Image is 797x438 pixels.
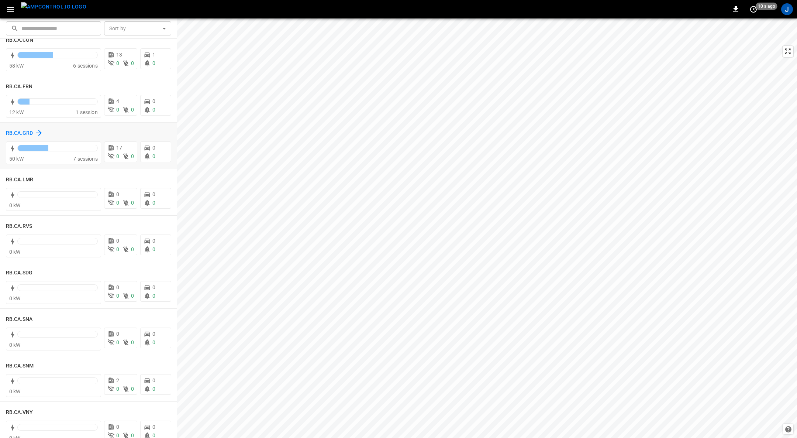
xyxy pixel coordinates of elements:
span: 0 [152,145,155,151]
span: 10 s ago [756,3,777,10]
span: 0 [131,153,134,159]
span: 0 [152,191,155,197]
span: 0 [152,153,155,159]
span: 0 kW [9,342,21,348]
span: 4 [116,98,119,104]
span: 0 [131,293,134,299]
span: 6 sessions [73,63,98,69]
span: 0 [152,331,155,337]
span: 0 kW [9,295,21,301]
span: 0 kW [9,202,21,208]
h6: RB.CA.LMR [6,176,33,184]
div: profile-icon [781,3,793,15]
span: 12 kW [9,109,24,115]
span: 0 [116,284,119,290]
span: 0 [116,424,119,430]
span: 0 [131,60,134,66]
span: 17 [116,145,122,151]
span: 0 [152,386,155,392]
h6: RB.CA.VNY [6,408,33,417]
span: 0 [152,98,155,104]
h6: RB.CA.CON [6,36,33,44]
span: 2 [116,377,119,383]
span: 1 [152,52,155,58]
span: 0 [152,424,155,430]
span: 0 [152,377,155,383]
span: 0 [116,246,119,252]
span: 0 [131,339,134,345]
span: 0 kW [9,389,21,394]
span: 0 [131,200,134,206]
span: 0 [116,153,119,159]
span: 0 [131,107,134,113]
span: 58 kW [9,63,24,69]
span: 0 [116,60,119,66]
span: 0 [116,339,119,345]
h6: RB.CA.SDG [6,269,32,277]
h6: RB.CA.FRN [6,83,32,91]
span: 0 [116,200,119,206]
span: 0 [116,107,119,113]
img: ampcontrol.io logo [21,2,86,11]
span: 0 [116,238,119,244]
h6: RB.CA.GRD [6,129,33,137]
span: 0 [152,107,155,113]
span: 0 [116,293,119,299]
h6: RB.CA.RVS [6,222,32,230]
h6: RB.CA.SNA [6,315,32,324]
span: 13 [116,52,122,58]
span: 0 [152,200,155,206]
button: set refresh interval [748,3,759,15]
span: 0 [152,284,155,290]
span: 0 [116,386,119,392]
span: 0 [152,293,155,299]
span: 50 kW [9,156,24,162]
span: 0 [152,339,155,345]
h6: RB.CA.SNM [6,362,34,370]
span: 0 [116,331,119,337]
span: 0 [131,246,134,252]
span: 0 [152,238,155,244]
span: 0 [131,386,134,392]
span: 0 [116,191,119,197]
span: 0 [152,246,155,252]
span: 0 kW [9,249,21,255]
span: 1 session [76,109,97,115]
span: 0 [152,60,155,66]
canvas: Map [177,18,797,438]
span: 7 sessions [73,156,98,162]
